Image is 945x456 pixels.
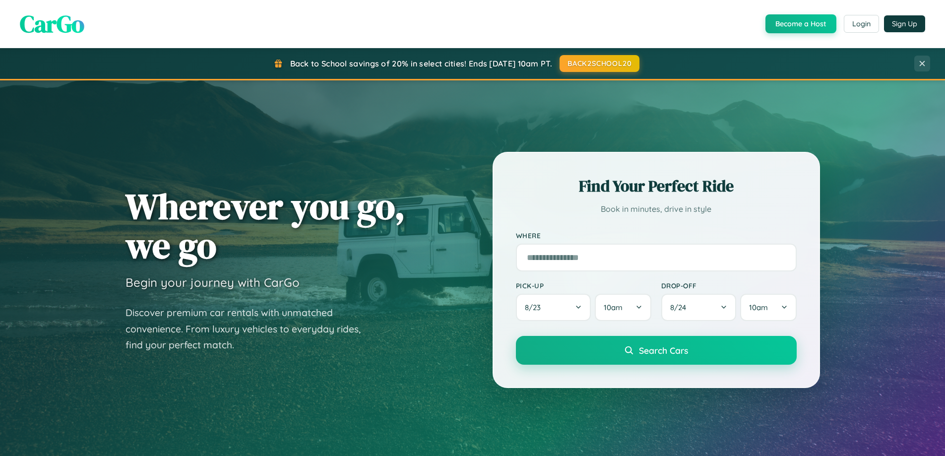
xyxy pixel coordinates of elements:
p: Book in minutes, drive in style [516,202,797,216]
span: Back to School savings of 20% in select cities! Ends [DATE] 10am PT. [290,59,552,68]
button: 10am [595,294,651,321]
button: Login [844,15,879,33]
span: CarGo [20,7,84,40]
button: 10am [740,294,796,321]
h1: Wherever you go, we go [126,187,405,265]
span: 8 / 23 [525,303,546,312]
button: Sign Up [884,15,925,32]
span: 10am [749,303,768,312]
span: 8 / 24 [670,303,691,312]
label: Where [516,231,797,240]
p: Discover premium car rentals with unmatched convenience. From luxury vehicles to everyday rides, ... [126,305,374,353]
button: BACK2SCHOOL20 [560,55,639,72]
label: Pick-up [516,281,651,290]
span: 10am [604,303,623,312]
span: Search Cars [639,345,688,356]
h3: Begin your journey with CarGo [126,275,300,290]
h2: Find Your Perfect Ride [516,175,797,197]
button: Become a Host [765,14,836,33]
label: Drop-off [661,281,797,290]
button: 8/23 [516,294,591,321]
button: 8/24 [661,294,737,321]
button: Search Cars [516,336,797,365]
